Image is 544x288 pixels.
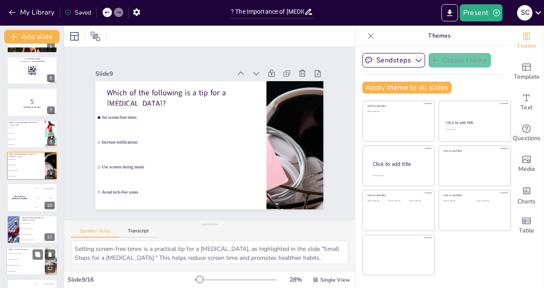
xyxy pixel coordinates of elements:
[24,106,41,108] strong: Get Ready for the Quiz!
[47,43,55,50] div: 5
[9,248,42,251] p: What is a tech-free zone?
[443,194,505,197] div: Click to add title
[97,142,257,180] span: Use screens during meals
[477,200,504,202] div: Click to add text
[8,259,44,260] span: An area for charging devices
[362,53,425,68] button: Sendsteps
[509,179,544,210] div: Add charts and graphs
[107,93,267,132] span: Set screen-free times
[8,127,44,128] span: Poor sleep
[50,197,52,198] div: Jaap
[44,233,55,241] div: 11
[45,265,55,273] div: 12
[519,226,534,235] span: Table
[7,56,57,85] div: 6
[68,29,81,43] div: Layout
[44,202,55,209] div: 10
[367,194,429,197] div: Click to add title
[21,234,57,235] span: By sending more notifications
[373,174,427,176] div: Click to add body
[6,247,58,276] div: 12
[509,210,544,241] div: Add a table
[7,195,32,200] h4: The winner is [PERSON_NAME]
[92,166,252,205] span: Avoid tech-free zones
[409,200,429,202] div: Click to add text
[7,215,57,244] div: 11
[443,200,470,202] div: Click to add text
[517,197,535,206] span: Charts
[47,138,55,146] div: 8
[514,72,540,82] span: Template
[47,74,55,82] div: 6
[47,106,55,114] div: 7
[388,200,408,202] div: Click to add text
[509,118,544,149] div: Get real-time input from your audience
[7,152,57,180] div: 9
[109,47,244,83] div: Slide 9
[509,56,544,87] div: Add ready made slides
[7,88,57,116] div: 7
[4,30,59,44] button: Add slide
[378,26,501,46] p: Themes
[517,41,536,51] span: Theme
[320,276,350,283] span: Single View
[47,170,55,177] div: 9
[460,4,503,21] button: Present
[517,5,532,21] div: S C
[446,129,503,131] div: Click to add text
[367,200,387,202] div: Click to add text
[8,253,44,254] span: A place where devices are allowed
[8,165,44,165] span: Increase notifications
[231,6,304,18] input: Insert title
[9,153,42,158] p: Which of the following is a tip for a [MEDICAL_DATA]?
[21,228,57,229] span: By providing apps to track usage
[509,149,544,179] div: Add images, graphics, shapes or video
[114,67,263,119] p: Which of the following is a tip for a [MEDICAL_DATA]?
[8,271,44,272] span: A room for gaming
[8,144,44,145] span: Increased energy
[9,58,55,60] p: Go to
[362,82,452,94] button: Apply theme to all slides
[32,193,57,203] div: 200
[22,217,55,221] p: How can technology help in a [MEDICAL_DATA]?
[443,149,505,153] div: Click to add title
[513,134,541,143] span: Questions
[32,183,57,193] div: 100
[8,133,44,134] span: Improved focus
[373,160,428,168] div: Click to add title
[65,9,91,17] div: Saved
[9,97,55,106] p: 5
[7,183,57,212] div: 10
[71,228,119,238] button: Speaker Notes
[429,53,491,68] button: Create theme
[90,31,101,41] span: Position
[517,4,532,21] button: S C
[45,250,55,260] button: Delete Slide
[518,165,535,174] span: Media
[285,276,306,284] div: 28 %
[9,121,42,126] p: What is a common effect of excessive screen time?
[68,276,195,284] div: Slide 9 / 16
[509,87,544,118] div: Add text boxes
[32,203,57,212] div: 300
[102,118,262,156] span: Increase notifications
[9,60,55,63] p: and login with code
[441,4,458,21] button: Export to PowerPoint
[71,241,348,264] textarea: Setting screen-free times is a practical tip for a [MEDICAL_DATA], as highlighted in the slide "S...
[28,58,41,60] strong: [DOMAIN_NAME]
[8,176,44,176] span: Avoid tech-free zones
[6,6,58,19] button: My Library
[8,265,44,266] span: A designated space without devices
[367,111,429,113] div: Click to add text
[21,223,57,223] span: By increasing screen time
[119,228,157,238] button: Transcript
[446,120,503,125] div: Click to add title
[509,26,544,56] div: Change the overall theme
[8,170,44,171] span: Use screens during meals
[7,120,57,148] div: 8
[367,104,429,108] div: Click to add title
[33,250,43,260] button: Duplicate Slide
